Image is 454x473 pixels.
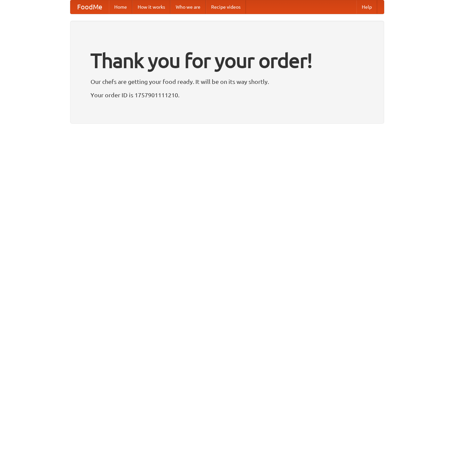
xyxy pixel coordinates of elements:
a: Who we are [170,0,206,14]
p: Your order ID is 1757901111210. [91,90,364,100]
p: Our chefs are getting your food ready. It will be on its way shortly. [91,77,364,87]
a: Home [109,0,132,14]
a: How it works [132,0,170,14]
h1: Thank you for your order! [91,44,364,77]
a: Help [356,0,377,14]
a: FoodMe [70,0,109,14]
a: Recipe videos [206,0,246,14]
